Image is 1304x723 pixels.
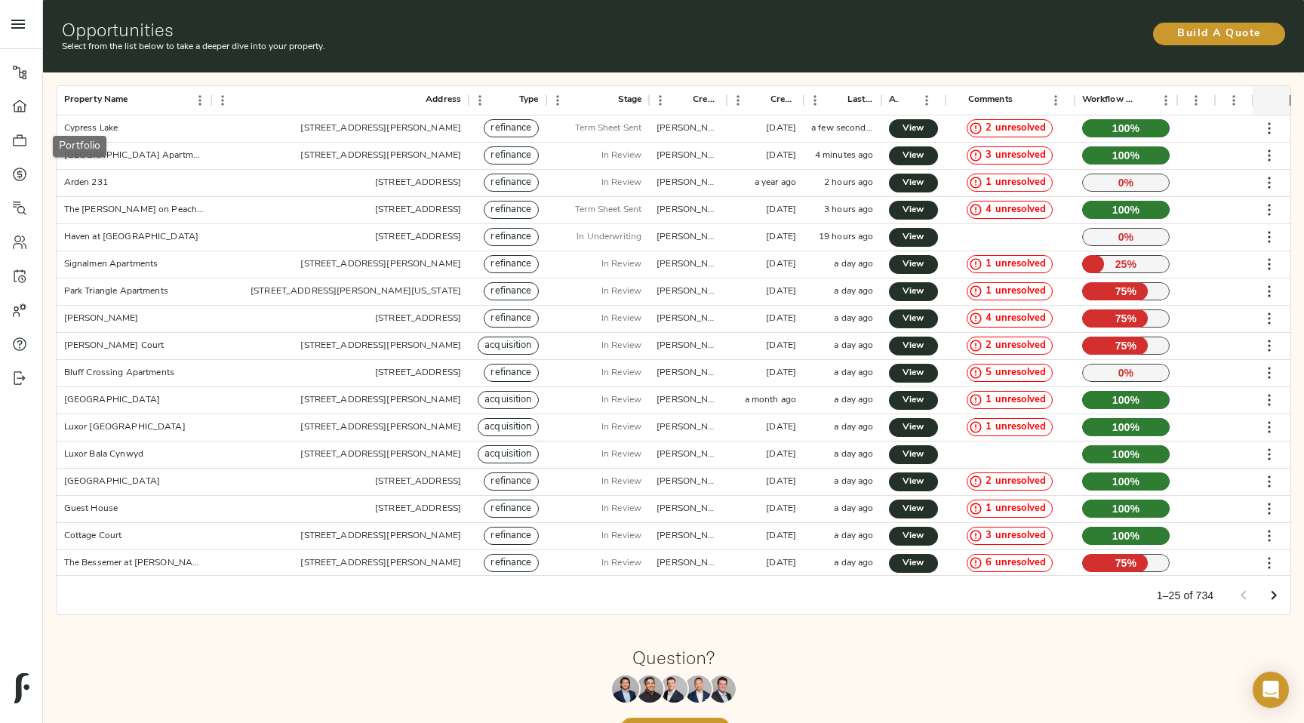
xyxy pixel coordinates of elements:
[189,89,211,112] button: Menu
[484,312,537,326] span: refinance
[636,675,663,703] img: Kenneth Mendonça
[980,556,1052,571] span: 6 unresolved
[980,502,1052,516] span: 1 unresolved
[300,558,461,568] a: [STREET_ADDRESS][PERSON_NAME]
[375,232,461,242] a: [STREET_ADDRESS]
[946,85,1075,115] div: Comments
[300,531,461,540] a: [STREET_ADDRESS][PERSON_NAME]
[1082,445,1170,463] p: 100
[1082,500,1170,518] p: 100
[904,501,923,517] span: View
[766,503,796,515] div: 2 months ago
[577,230,641,244] p: In Underwriting
[904,229,923,245] span: View
[375,504,461,513] a: [STREET_ADDRESS]
[649,85,726,115] div: Created By
[766,285,796,298] div: 2 days ago
[967,500,1053,518] div: 1 unresolved
[889,228,938,247] a: View
[1082,364,1170,382] p: 0
[469,89,491,112] button: Menu
[1124,229,1134,245] span: %
[62,19,878,40] h1: Opportunities
[1130,121,1140,136] span: %
[484,257,537,272] span: refinance
[889,527,938,546] a: View
[834,367,873,380] div: a day ago
[64,285,168,298] div: Park Triangle Apartments
[211,85,469,115] div: Address
[64,149,204,162] div: Grand Monarch Apartments
[889,255,938,274] a: View
[375,368,461,377] a: [STREET_ADDRESS]
[657,503,718,515] div: zach@fulcrumlendingcorp.com
[1124,175,1134,190] span: %
[889,500,938,518] a: View
[484,502,537,516] span: refinance
[889,201,938,220] a: View
[889,391,938,410] a: View
[375,477,461,486] a: [STREET_ADDRESS]
[546,85,650,115] div: Stage
[1127,555,1137,571] span: %
[766,122,796,135] div: 15 days ago
[904,121,923,137] span: View
[766,231,796,244] div: 10 months ago
[1082,472,1170,491] p: 100
[1127,311,1137,326] span: %
[484,285,537,299] span: refinance
[672,90,693,111] button: Sort
[484,203,537,217] span: refinance
[980,203,1052,217] span: 4 unresolved
[766,340,796,352] div: 13 days ago
[1253,672,1289,708] div: Open Intercom Messenger
[575,203,641,217] p: Term Sheet Sent
[889,337,938,355] a: View
[1155,89,1177,112] button: Menu
[980,475,1052,489] span: 2 unresolved
[904,338,923,354] span: View
[980,393,1052,408] span: 1 unresolved
[766,312,796,325] div: 5 days ago
[1214,90,1235,111] button: Sort
[1130,148,1140,163] span: %
[766,204,796,217] div: 2 months ago
[632,647,715,668] h1: Question?
[915,89,938,112] button: Menu
[1082,337,1170,355] p: 75
[834,448,873,461] div: a day ago
[601,339,641,352] p: In Review
[904,528,923,544] span: View
[904,148,923,164] span: View
[968,85,1013,115] div: Comments
[1082,255,1170,273] p: 25
[1075,85,1178,115] div: Workflow Progress
[980,176,1052,190] span: 1 unresolved
[684,675,712,703] img: Richard Le
[657,204,718,217] div: justin@fulcrumlendingcorp.com
[967,146,1053,165] div: 3 unresolved
[1168,25,1270,44] span: Build A Quote
[1013,90,1034,111] button: Sort
[904,257,923,272] span: View
[1185,89,1207,112] button: Menu
[967,119,1053,137] div: 2 unresolved
[657,231,718,244] div: justin@fulcrumlendingcorp.com
[889,472,938,491] a: View
[404,90,426,111] button: Sort
[889,554,938,573] a: View
[804,89,826,112] button: Menu
[657,448,718,461] div: justin@fulcrumlendingcorp.com
[64,204,204,217] div: The Byron on Peachtree
[1082,174,1170,192] p: 0
[1082,146,1170,165] p: 100
[64,475,160,488] div: Riverwood Park
[64,122,118,135] div: Cypress Lake
[967,337,1053,355] div: 2 unresolved
[601,448,641,461] p: In Review
[967,364,1053,382] div: 5 unresolved
[601,393,641,407] p: In Review
[904,420,923,435] span: View
[657,177,718,189] div: zach@fulcrumlendingcorp.com
[469,85,546,115] div: Type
